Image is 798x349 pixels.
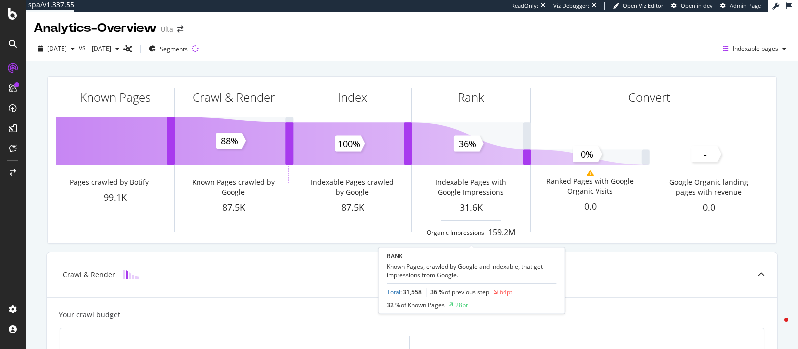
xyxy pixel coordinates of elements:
div: 87.5K [293,201,411,214]
div: 99.1K [56,191,174,204]
span: Indexable pages [733,44,778,53]
span: Open Viz Editor [623,2,664,9]
div: Known Pages [80,89,151,106]
a: Admin Page [720,2,761,10]
div: Crawl & Render [63,270,115,280]
span: of previous step [445,288,489,297]
div: Rank [458,89,484,106]
button: Indexable pages [719,41,790,57]
div: : [387,288,422,297]
button: [DATE] [34,41,79,57]
a: Open in dev [671,2,713,10]
iframe: Intercom live chat [764,315,788,339]
div: 64pt [500,288,512,297]
a: Open Viz Editor [613,2,664,10]
div: ReadOnly: [511,2,538,10]
div: Organic Impressions [427,228,484,237]
div: Ulta [161,24,173,34]
span: 2023 Sep. 25th [88,44,111,53]
span: Admin Page [730,2,761,9]
div: Known Pages, crawled by Google and indexable, that get impressions from Google. [387,262,556,279]
div: Your crawl budget [59,310,120,320]
button: [DATE] [88,41,123,57]
span: 31,558 [403,288,422,297]
span: of Known Pages [401,301,445,309]
img: block-icon [123,270,139,279]
div: Viz Debugger: [553,2,589,10]
div: 32 % [387,301,445,309]
div: Analytics - Overview [34,20,157,37]
span: 2024 Aug. 26th [47,44,67,53]
div: Indexable Pages crawled by Google [307,177,397,197]
div: 28pt [455,301,468,309]
div: Pages crawled by Botify [70,177,149,187]
div: Known Pages crawled by Google [189,177,278,197]
div: Index [338,89,367,106]
span: Segments [160,45,188,53]
div: 87.5K [175,201,293,214]
div: arrow-right-arrow-left [177,26,183,33]
div: 31.6K [412,201,530,214]
span: vs [79,43,88,53]
div: 159.2M [488,227,515,238]
button: Segments [145,41,192,57]
div: Crawl & Render [193,89,275,106]
div: 36 % [430,288,489,297]
div: RANK [387,252,556,260]
a: Total [387,288,400,297]
div: Indexable Pages with Google Impressions [426,177,515,197]
span: Open in dev [681,2,713,9]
